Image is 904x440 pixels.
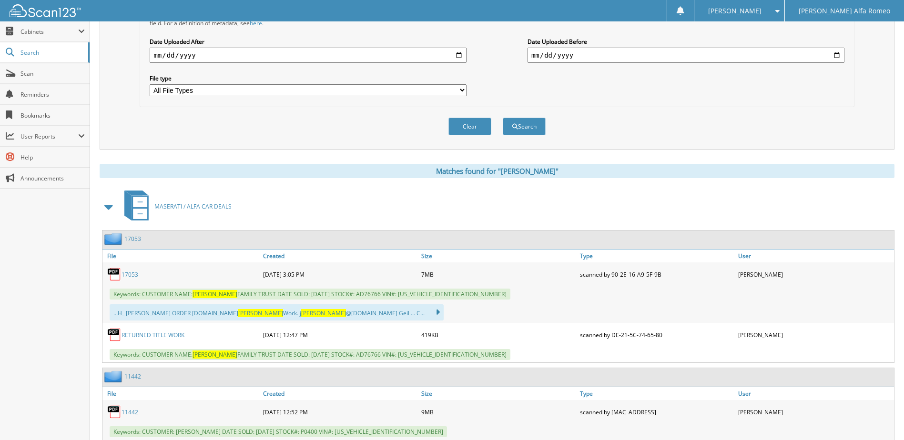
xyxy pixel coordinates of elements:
img: PDF.png [107,328,122,342]
input: end [528,48,844,63]
div: 419KB [419,325,577,344]
img: scan123-logo-white.svg [10,4,81,17]
div: [DATE] 3:05 PM [261,265,419,284]
img: PDF.png [107,267,122,281]
span: [PERSON_NAME] [708,8,762,14]
div: scanned by 90-2E-16-A9-5F-9B [578,265,736,284]
span: User Reports [20,132,78,140]
a: Type [578,387,736,400]
button: Search [503,118,546,135]
a: Size [419,387,577,400]
span: [PERSON_NAME] [301,309,346,317]
a: User [736,387,894,400]
div: 7MB [419,265,577,284]
a: RETURNED TITLE WORK [122,331,184,339]
a: Type [578,250,736,262]
img: folder2.png [104,233,124,245]
span: Keywords: CUSTOMER NAME: FAMILY TRUST DATE SOLD: [DATE] STOCK#: AD76766 VIN#: [US_VEHICLE_IDENTIF... [110,349,510,360]
button: Clear [448,118,491,135]
label: Date Uploaded Before [528,38,844,46]
a: File [102,387,261,400]
span: [PERSON_NAME] [238,309,283,317]
label: File type [150,74,467,82]
span: Help [20,153,85,161]
span: Keywords: CUSTOMER NAME: FAMILY TRUST DATE SOLD: [DATE] STOCK#: AD76766 VIN#: [US_VEHICLE_IDENTIF... [110,289,510,300]
img: folder2.png [104,370,124,382]
a: Size [419,250,577,262]
span: Bookmarks [20,111,85,120]
div: scanned by DE-21-5C-74-65-80 [578,325,736,344]
span: Cabinets [20,28,78,36]
a: 17053 [122,270,138,279]
img: PDF.png [107,405,122,419]
span: [PERSON_NAME] Alfa Romeo [799,8,890,14]
div: [DATE] 12:47 PM [261,325,419,344]
a: MASERATI / ALFA CAR DEALS [119,188,232,225]
span: Announcements [20,174,85,182]
a: Created [261,250,419,262]
a: Created [261,387,419,400]
span: Keywords: CUSTOMER: [PERSON_NAME] DATE SOLD: [DATE] STOCK#: P0400 VIN#: [US_VEHICLE_IDENTIFICATIO... [110,426,447,437]
div: [DATE] 12:52 PM [261,402,419,421]
div: ...H_ [PERSON_NAME] ORDER [DOMAIN_NAME] Work. j @[DOMAIN_NAME] Geil ... C... [110,304,444,320]
a: 11442 [124,372,141,380]
a: 17053 [124,235,141,243]
a: File [102,250,261,262]
div: [PERSON_NAME] [736,402,894,421]
span: [PERSON_NAME] [193,290,237,298]
input: start [150,48,467,63]
span: Search [20,49,83,57]
label: Date Uploaded After [150,38,467,46]
a: 11442 [122,408,138,416]
a: here [250,19,262,27]
div: [PERSON_NAME] [736,325,894,344]
div: 9MB [419,402,577,421]
div: [PERSON_NAME] [736,265,894,284]
span: Scan [20,70,85,78]
span: Reminders [20,90,85,99]
div: Matches found for "[PERSON_NAME]" [100,164,894,178]
div: scanned by [MAC_ADDRESS] [578,402,736,421]
iframe: Chat Widget [856,394,904,440]
span: MASERATI / ALFA CAR DEALS [154,202,232,210]
span: [PERSON_NAME] [193,350,237,359]
a: User [736,250,894,262]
